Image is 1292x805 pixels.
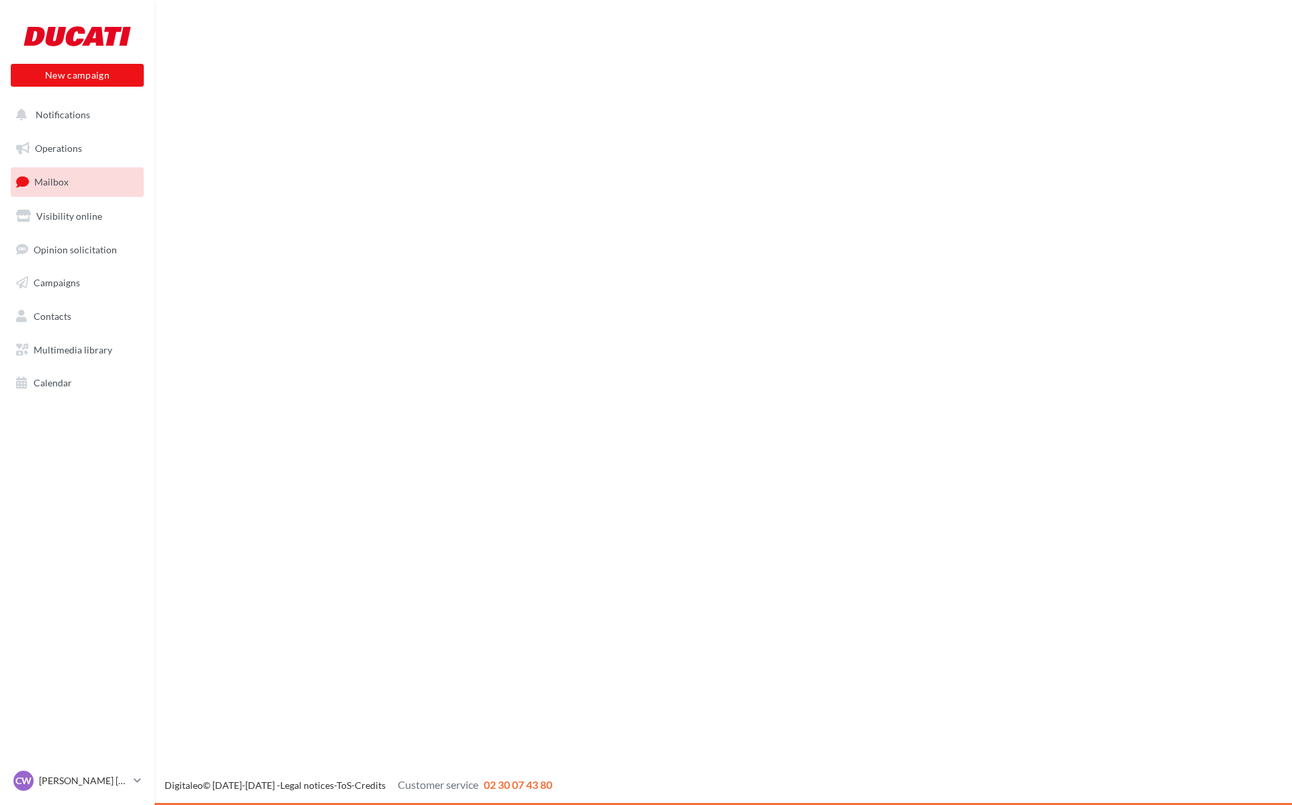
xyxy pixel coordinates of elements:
[11,64,144,87] button: New campaign
[8,269,146,297] a: Campaigns
[398,778,478,791] span: Customer service
[34,310,71,322] span: Contacts
[34,377,72,388] span: Calendar
[8,134,146,163] a: Operations
[8,101,141,129] button: Notifications
[34,344,112,355] span: Multimedia library
[34,277,80,288] span: Campaigns
[484,778,552,791] span: 02 30 07 43 80
[165,779,203,791] a: Digitaleo
[39,774,128,788] p: [PERSON_NAME] [PERSON_NAME]
[8,336,146,364] a: Multimedia library
[15,774,32,788] span: CW
[8,202,146,230] a: Visibility online
[8,302,146,331] a: Contacts
[280,779,334,791] a: Legal notices
[11,768,144,794] a: CW [PERSON_NAME] [PERSON_NAME]
[35,142,82,154] span: Operations
[36,109,90,120] span: Notifications
[34,176,69,187] span: Mailbox
[8,369,146,397] a: Calendar
[165,779,552,791] span: © [DATE]-[DATE] - - -
[36,210,102,222] span: Visibility online
[34,243,117,255] span: Opinion solicitation
[355,779,386,791] a: Credits
[8,167,146,196] a: Mailbox
[337,779,351,791] a: ToS
[8,236,146,264] a: Opinion solicitation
